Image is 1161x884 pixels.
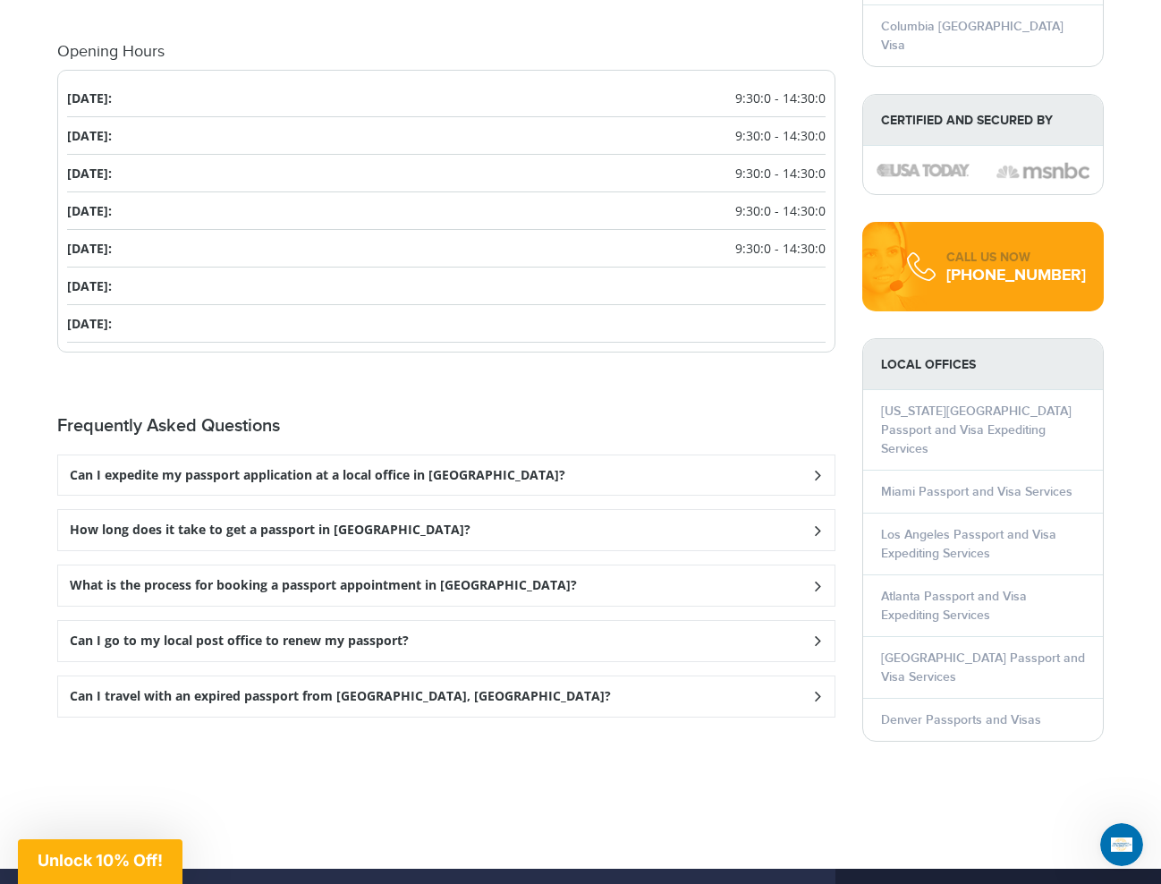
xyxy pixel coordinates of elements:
[57,415,835,437] h2: Frequently Asked Questions
[70,633,409,649] h3: Can I go to my local post office to renew my passport?
[38,851,163,870] span: Unlock 10% Off!
[881,484,1072,499] a: Miami Passport and Visa Services
[67,268,826,305] li: [DATE]:
[67,230,826,268] li: [DATE]:
[881,19,1064,53] a: Columbia [GEOGRAPHIC_DATA] Visa
[881,589,1027,623] a: Atlanta Passport and Visa Expediting Services
[735,164,826,183] span: 9:30:0 - 14:30:0
[996,160,1089,182] img: image description
[946,267,1086,285] div: [PHONE_NUMBER]
[67,305,826,343] li: [DATE]:
[735,89,826,107] span: 9:30:0 - 14:30:0
[70,468,565,483] h3: Can I expedite my passport application at a local office in [GEOGRAPHIC_DATA]?
[67,192,826,230] li: [DATE]:
[18,839,182,884] div: Unlock 10% Off!
[881,712,1041,727] a: Denver Passports and Visas
[877,164,970,176] img: image description
[67,80,826,117] li: [DATE]:
[881,404,1072,456] a: [US_STATE][GEOGRAPHIC_DATA] Passport and Visa Expediting Services
[57,43,835,61] h4: Opening Hours
[735,126,826,145] span: 9:30:0 - 14:30:0
[863,339,1103,390] strong: LOCAL OFFICES
[735,239,826,258] span: 9:30:0 - 14:30:0
[863,95,1103,146] strong: Certified and Secured by
[70,523,470,538] h3: How long does it take to get a passport in [GEOGRAPHIC_DATA]?
[735,201,826,220] span: 9:30:0 - 14:30:0
[1100,823,1143,866] iframe: Intercom live chat
[70,689,611,704] h3: Can I travel with an expired passport from [GEOGRAPHIC_DATA], [GEOGRAPHIC_DATA]?
[67,155,826,192] li: [DATE]:
[946,249,1086,267] div: CALL US NOW
[70,578,577,593] h3: What is the process for booking a passport appointment in [GEOGRAPHIC_DATA]?
[881,527,1056,561] a: Los Angeles Passport and Visa Expediting Services
[881,650,1085,684] a: [GEOGRAPHIC_DATA] Passport and Visa Services
[67,117,826,155] li: [DATE]:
